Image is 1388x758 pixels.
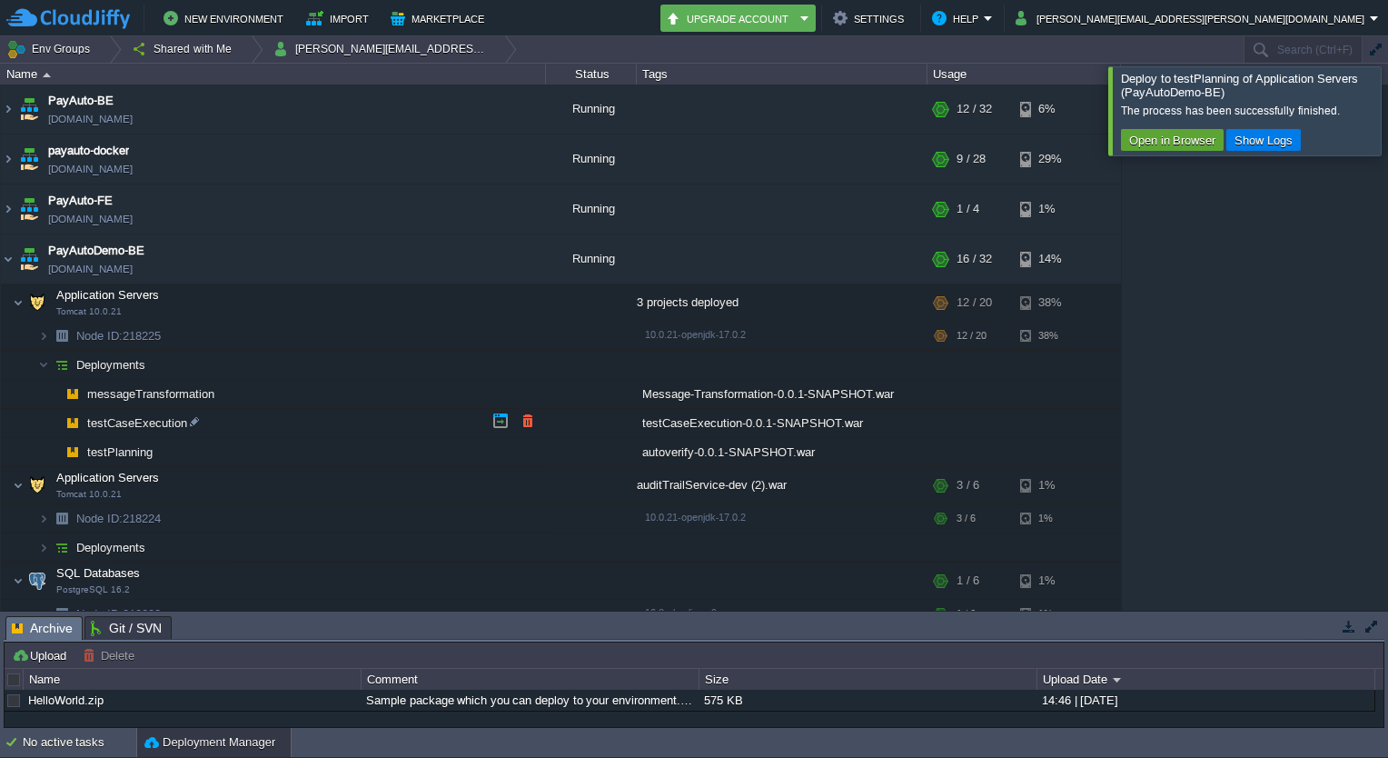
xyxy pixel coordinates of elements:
[699,690,1036,711] div: 575 KB
[144,733,275,752] button: Deployment Manager
[56,489,122,500] span: Tomcat 10.0.21
[700,669,1036,690] div: Size
[666,7,795,29] button: Upgrade Account
[1020,234,1079,284] div: 14%
[928,64,1120,85] div: Usage
[1121,104,1376,118] div: The process has been successfully finished.
[43,73,51,77] img: AMDAwAAAACH5BAEAAAAALAAAAAABAAEAAAICRAEAOw==
[55,565,143,581] span: SQL Databases
[957,504,976,533] div: 3 / 6
[1020,563,1079,599] div: 1%
[49,504,74,533] img: AMDAwAAAACH5BAEAAAAALAAAAAABAAEAAAICRAEAOw==
[1020,85,1079,134] div: 6%
[74,511,164,526] span: 218224
[638,64,927,85] div: Tags
[957,563,979,599] div: 1 / 6
[645,607,717,618] span: 16.2-almalinux-9
[645,512,746,523] span: 10.0.21-openjdk-17.0.2
[1,185,15,234] img: AMDAwAAAACH5BAEAAAAALAAAAAABAAEAAAICRAEAOw==
[547,64,636,85] div: Status
[645,329,746,340] span: 10.0.21-openjdk-17.0.2
[74,606,164,622] span: 218223
[13,284,24,321] img: AMDAwAAAACH5BAEAAAAALAAAAAABAAEAAAICRAEAOw==
[1020,284,1079,321] div: 38%
[60,438,85,466] img: AMDAwAAAACH5BAEAAAAALAAAAAABAAEAAAICRAEAOw==
[48,142,129,160] a: payauto-docker
[1020,135,1079,184] div: 29%
[1020,600,1079,628] div: 1%
[637,284,927,321] div: 3 projects deployed
[85,386,217,402] span: messageTransformation
[38,504,49,533] img: AMDAwAAAACH5BAEAAAAALAAAAAABAAEAAAICRAEAOw==
[833,7,909,29] button: Settings
[957,85,992,134] div: 12 / 32
[273,36,491,62] button: [PERSON_NAME][EMAIL_ADDRESS][PERSON_NAME][DOMAIN_NAME]
[74,511,164,526] a: Node ID:218224
[932,7,984,29] button: Help
[164,7,289,29] button: New Environment
[1312,685,1370,740] iframe: chat widget
[25,284,50,321] img: AMDAwAAAACH5BAEAAAAALAAAAAABAAEAAAICRAEAOw==
[132,36,238,62] button: Shared with Me
[16,85,42,134] img: AMDAwAAAACH5BAEAAAAALAAAAAABAAEAAAICRAEAOw==
[1020,504,1079,533] div: 1%
[1229,132,1298,148] button: Show Logs
[49,534,74,562] img: AMDAwAAAACH5BAEAAAAALAAAAAABAAEAAAICRAEAOw==
[56,584,130,595] span: PostgreSQL 16.2
[55,288,162,302] a: Application ServersTomcat 10.0.21
[49,322,74,350] img: AMDAwAAAACH5BAEAAAAALAAAAAABAAEAAAICRAEAOw==
[49,380,60,408] img: AMDAwAAAACH5BAEAAAAALAAAAAABAAEAAAICRAEAOw==
[48,160,133,178] a: [DOMAIN_NAME]
[546,185,637,234] div: Running
[16,135,42,184] img: AMDAwAAAACH5BAEAAAAALAAAAAABAAEAAAICRAEAOw==
[55,287,162,303] span: Application Servers
[306,7,374,29] button: Import
[48,260,133,278] a: [DOMAIN_NAME]
[48,242,144,260] a: PayAutoDemo-BE
[1,85,15,134] img: AMDAwAAAACH5BAEAAAAALAAAAAABAAEAAAICRAEAOw==
[957,234,992,284] div: 16 / 32
[60,409,85,437] img: AMDAwAAAACH5BAEAAAAALAAAAAABAAEAAAICRAEAOw==
[49,600,74,628] img: AMDAwAAAACH5BAEAAAAALAAAAAABAAEAAAICRAEAOw==
[48,110,133,128] a: [DOMAIN_NAME]
[957,284,992,321] div: 12 / 20
[38,534,49,562] img: AMDAwAAAACH5BAEAAAAALAAAAAABAAEAAAICRAEAOw==
[74,328,164,344] a: Node ID:218225
[76,607,123,621] span: Node ID:
[1020,185,1079,234] div: 1%
[85,444,155,460] a: testPlanning
[85,415,190,431] a: testCaseExecution
[49,351,74,379] img: AMDAwAAAACH5BAEAAAAALAAAAAABAAEAAAICRAEAOw==
[957,600,976,628] div: 1 / 6
[48,210,133,228] a: [DOMAIN_NAME]
[1016,7,1370,29] button: [PERSON_NAME][EMAIL_ADDRESS][PERSON_NAME][DOMAIN_NAME]
[76,329,123,343] span: Node ID:
[16,234,42,284] img: AMDAwAAAACH5BAEAAAAALAAAAAABAAEAAAICRAEAOw==
[12,617,73,640] span: Archive
[91,617,162,639] span: Git / SVN
[25,563,50,599] img: AMDAwAAAACH5BAEAAAAALAAAAAABAAEAAAICRAEAOw==
[957,467,979,504] div: 3 / 6
[56,306,122,317] span: Tomcat 10.0.21
[957,185,979,234] div: 1 / 4
[1038,669,1374,690] div: Upload Date
[957,322,986,350] div: 12 / 20
[28,693,104,707] a: HelloWorld.zip
[16,185,42,234] img: AMDAwAAAACH5BAEAAAAALAAAAAABAAEAAAICRAEAOw==
[12,647,72,663] button: Upload
[60,380,85,408] img: AMDAwAAAACH5BAEAAAAALAAAAAABAAEAAAICRAEAOw==
[55,470,162,485] span: Application Servers
[546,85,637,134] div: Running
[74,540,148,555] span: Deployments
[391,7,490,29] button: Marketplace
[55,471,162,484] a: Application ServersTomcat 10.0.21
[1020,322,1079,350] div: 38%
[48,92,114,110] span: PayAuto-BE
[25,467,50,504] img: AMDAwAAAACH5BAEAAAAALAAAAAABAAEAAAICRAEAOw==
[6,36,96,62] button: Env Groups
[637,380,927,408] div: Message-Transformation-0.0.1-SNAPSHOT.war
[38,600,49,628] img: AMDAwAAAACH5BAEAAAAALAAAAAABAAEAAAICRAEAOw==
